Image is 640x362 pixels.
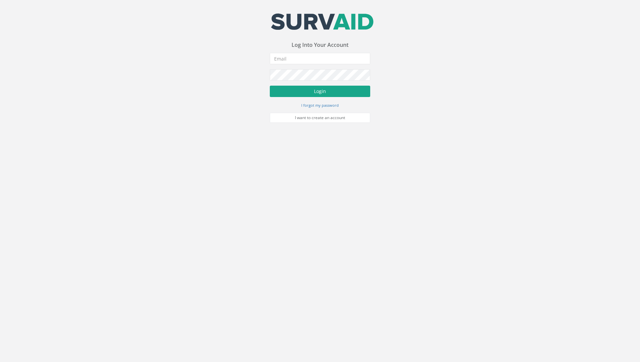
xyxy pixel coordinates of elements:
a: I want to create an account [270,113,370,123]
small: I forgot my password [301,103,339,108]
input: Email [270,53,370,64]
a: I forgot my password [301,102,339,108]
button: Login [270,86,370,97]
h3: Log Into Your Account [270,42,370,48]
